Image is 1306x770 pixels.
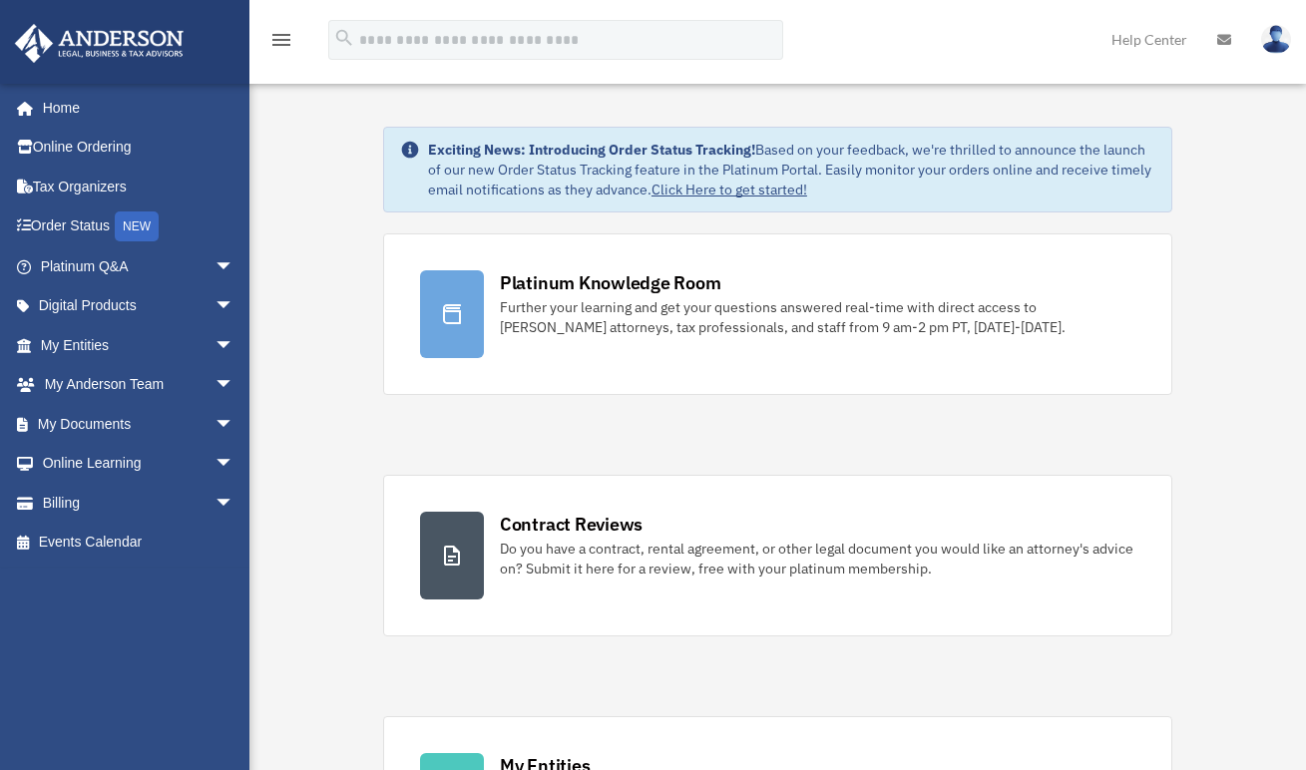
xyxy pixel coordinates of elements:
[1261,25,1291,54] img: User Pic
[428,140,1155,199] div: Based on your feedback, we're thrilled to announce the launch of our new Order Status Tracking fe...
[215,246,254,287] span: arrow_drop_down
[14,365,264,405] a: My Anderson Teamarrow_drop_down
[14,483,264,523] a: Billingarrow_drop_down
[14,246,264,286] a: Platinum Q&Aarrow_drop_down
[269,35,293,52] a: menu
[14,404,264,444] a: My Documentsarrow_drop_down
[14,88,254,128] a: Home
[215,286,254,327] span: arrow_drop_down
[215,404,254,445] span: arrow_drop_down
[652,181,807,198] a: Click Here to get started!
[14,286,264,326] a: Digital Productsarrow_drop_down
[269,28,293,52] i: menu
[428,141,755,159] strong: Exciting News: Introducing Order Status Tracking!
[14,206,264,247] a: Order StatusNEW
[14,128,264,168] a: Online Ordering
[500,539,1135,578] div: Do you have a contract, rental agreement, or other legal document you would like an attorney's ad...
[500,297,1135,337] div: Further your learning and get your questions answered real-time with direct access to [PERSON_NAM...
[333,27,355,49] i: search
[115,211,159,241] div: NEW
[500,270,721,295] div: Platinum Knowledge Room
[215,483,254,524] span: arrow_drop_down
[14,325,264,365] a: My Entitiesarrow_drop_down
[215,444,254,485] span: arrow_drop_down
[14,444,264,484] a: Online Learningarrow_drop_down
[9,24,190,63] img: Anderson Advisors Platinum Portal
[215,365,254,406] span: arrow_drop_down
[383,475,1172,636] a: Contract Reviews Do you have a contract, rental agreement, or other legal document you would like...
[14,167,264,206] a: Tax Organizers
[215,325,254,366] span: arrow_drop_down
[14,523,264,563] a: Events Calendar
[383,233,1172,395] a: Platinum Knowledge Room Further your learning and get your questions answered real-time with dire...
[500,512,643,537] div: Contract Reviews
